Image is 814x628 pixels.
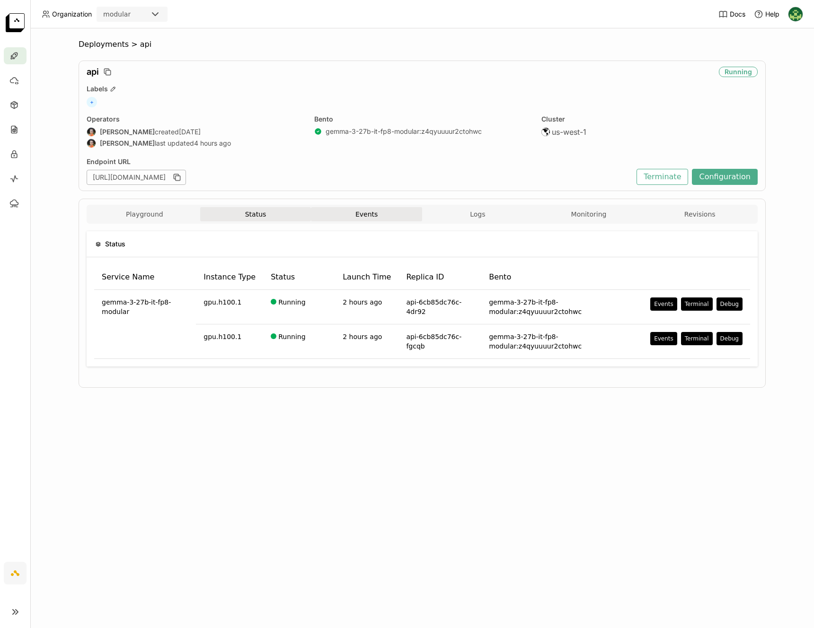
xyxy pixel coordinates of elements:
[650,332,677,345] button: Events
[87,128,96,136] img: Sean Sheng
[552,127,586,137] span: us-west-1
[650,297,677,311] button: Events
[87,85,758,93] div: Labels
[87,67,99,77] span: api
[102,297,188,316] span: gemma-3-27b-it-fp8-modular
[87,139,303,148] div: last updated
[343,333,382,340] span: 2 hours ago
[6,13,25,32] img: logo
[717,332,743,345] button: Debug
[311,207,422,221] button: Events
[140,40,151,49] span: api
[79,40,766,49] nav: Breadcrumbs navigation
[94,265,196,290] th: Service Name
[398,290,481,324] td: api-6cb85dc76c-4dr92
[541,115,758,123] div: Cluster
[87,115,303,123] div: Operators
[100,139,155,148] strong: [PERSON_NAME]
[335,265,398,290] th: Launch Time
[196,324,263,359] td: gpu.h100.1
[481,265,643,290] th: Bento
[719,67,758,77] div: Running
[87,127,303,137] div: created
[196,265,263,290] th: Instance Type
[754,9,779,19] div: Help
[730,10,745,18] span: Docs
[398,324,481,359] td: api-6cb85dc76c-fgcqb
[718,9,745,19] a: Docs
[533,207,645,221] button: Monitoring
[644,207,755,221] button: Revisions
[263,265,335,290] th: Status
[52,10,92,18] span: Organization
[681,332,713,345] button: Terminal
[194,139,231,148] span: 4 hours ago
[89,207,200,221] button: Playground
[765,10,779,18] span: Help
[314,115,531,123] div: Bento
[681,297,713,311] button: Terminal
[326,127,482,136] a: gemma-3-27b-it-fp8-modular:z4qyuuuur2ctohwc
[196,290,263,324] td: gpu.h100.1
[263,324,335,359] td: Running
[87,139,96,148] img: Sean Sheng
[654,300,673,308] div: Events
[87,170,186,185] div: [URL][DOMAIN_NAME]
[87,97,97,107] span: +
[692,169,758,185] button: Configuration
[79,40,129,49] span: Deployments
[343,298,382,306] span: 2 hours ago
[717,297,743,311] button: Debug
[637,169,688,185] button: Terminate
[788,7,803,21] img: Kevin Bi
[481,324,643,359] td: gemma-3-27b-it-fp8-modular:z4qyuuuur2ctohwc
[100,128,155,136] strong: [PERSON_NAME]
[103,9,131,19] div: modular
[470,210,485,218] span: Logs
[398,265,481,290] th: Replica ID
[87,157,632,166] div: Endpoint URL
[105,239,125,249] span: Status
[129,40,140,49] span: >
[654,335,673,342] div: Events
[263,290,335,324] td: Running
[200,207,311,221] button: Status
[179,128,201,136] span: [DATE]
[481,290,643,324] td: gemma-3-27b-it-fp8-modular:z4qyuuuur2ctohwc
